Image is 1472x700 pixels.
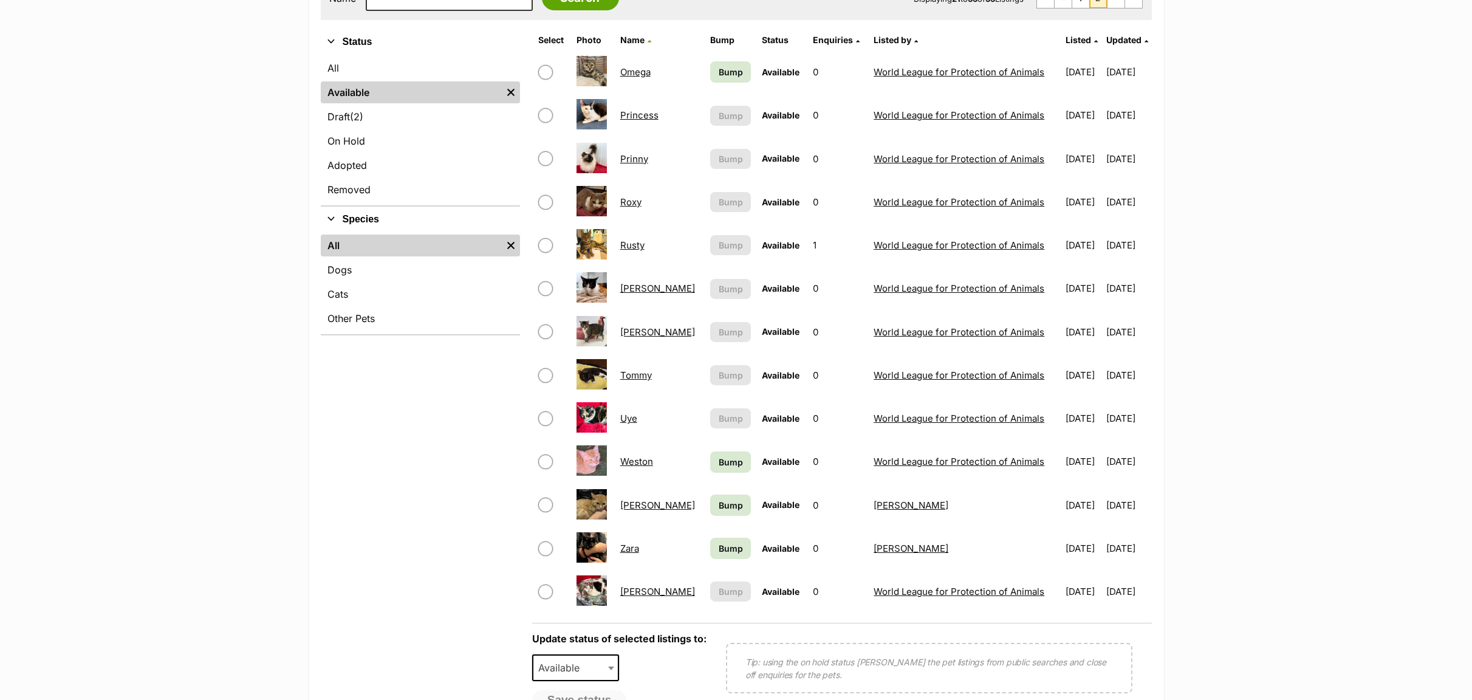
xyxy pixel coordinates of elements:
td: [DATE] [1106,484,1151,526]
td: [DATE] [1061,527,1105,569]
span: Available [762,110,799,120]
span: Bump [719,153,743,165]
td: 0 [808,311,868,353]
span: Bump [719,542,743,555]
a: [PERSON_NAME] [874,499,948,511]
td: 0 [808,181,868,223]
button: Status [321,34,520,50]
td: [DATE] [1106,51,1151,93]
td: [DATE] [1106,527,1151,569]
span: Bump [719,456,743,468]
span: Bump [719,283,743,295]
span: Available [762,586,799,597]
td: [DATE] [1061,224,1105,266]
span: Bump [719,585,743,598]
a: Name [620,35,651,45]
span: Bump [719,109,743,122]
button: Bump [710,279,750,299]
td: 0 [808,267,868,309]
span: Available [762,499,799,510]
td: 0 [808,397,868,439]
a: World League for Protection of Animals [874,239,1044,251]
td: [DATE] [1106,224,1151,266]
span: Available [762,197,799,207]
td: [DATE] [1106,138,1151,180]
button: Bump [710,322,750,342]
p: Tip: using the on hold status [PERSON_NAME] the pet listings from public searches and close off e... [745,656,1113,681]
a: Cats [321,283,520,305]
a: Prinny [620,153,648,165]
a: Dogs [321,259,520,281]
a: Tommy [620,369,652,381]
button: Species [321,211,520,227]
td: [DATE] [1106,94,1151,136]
img: Zara [577,532,607,563]
button: Bump [710,149,750,169]
span: Available [762,370,799,380]
a: Listed [1066,35,1098,45]
td: [DATE] [1106,571,1151,612]
div: Species [321,232,520,334]
a: Bump [710,451,750,473]
td: [DATE] [1106,441,1151,482]
span: Available [532,654,620,681]
td: 0 [808,571,868,612]
div: Status [321,55,520,205]
td: 0 [808,484,868,526]
td: [DATE] [1061,571,1105,612]
img: Zane [577,489,607,520]
a: All [321,57,520,79]
span: Available [762,456,799,467]
span: translation missing: en.admin.listings.index.attributes.enquiries [813,35,853,45]
a: Bump [710,61,750,83]
a: Updated [1106,35,1148,45]
a: Princess [620,109,659,121]
td: [DATE] [1061,267,1105,309]
td: [DATE] [1106,181,1151,223]
span: Bump [719,326,743,338]
td: [DATE] [1061,441,1105,482]
td: [DATE] [1061,181,1105,223]
span: Updated [1106,35,1142,45]
td: [DATE] [1061,311,1105,353]
td: 0 [808,527,868,569]
a: World League for Protection of Animals [874,109,1044,121]
th: Select [533,30,570,50]
button: Bump [710,192,750,212]
td: [DATE] [1106,397,1151,439]
span: Bump [719,196,743,208]
a: World League for Protection of Animals [874,196,1044,208]
span: Bump [719,66,743,78]
th: Status [757,30,807,50]
span: Bump [719,499,743,512]
a: Remove filter [502,235,520,256]
a: Other Pets [321,307,520,329]
a: Uye [620,413,637,424]
a: [PERSON_NAME] [620,326,695,338]
a: Roxy [620,196,642,208]
td: 0 [808,441,868,482]
span: Available [533,659,592,676]
th: Bump [705,30,755,50]
a: Remove filter [502,81,520,103]
span: Available [762,67,799,77]
a: Weston [620,456,653,467]
a: Zara [620,543,639,554]
a: [PERSON_NAME] [620,283,695,294]
button: Bump [710,235,750,255]
a: World League for Protection of Animals [874,66,1044,78]
td: [DATE] [1061,138,1105,180]
button: Bump [710,365,750,385]
a: Rusty [620,239,645,251]
a: [PERSON_NAME] [620,586,695,597]
td: 0 [808,94,868,136]
td: [DATE] [1106,267,1151,309]
td: [DATE] [1106,354,1151,396]
td: [DATE] [1061,484,1105,526]
th: Photo [572,30,614,50]
span: Available [762,283,799,293]
a: World League for Protection of Animals [874,456,1044,467]
span: Bump [719,412,743,425]
span: Bump [719,369,743,382]
td: [DATE] [1061,51,1105,93]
